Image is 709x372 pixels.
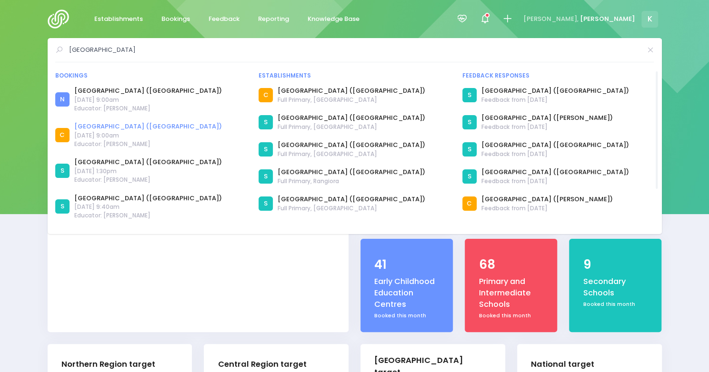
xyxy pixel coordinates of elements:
span: [DATE] 9:00am [74,131,222,140]
a: [GEOGRAPHIC_DATA] ([GEOGRAPHIC_DATA]) [278,113,425,123]
a: [GEOGRAPHIC_DATA] ([GEOGRAPHIC_DATA]) [74,157,222,167]
div: S [462,115,477,129]
span: [PERSON_NAME], [523,14,579,24]
div: Booked this month [479,312,543,320]
span: Establishments [94,14,143,24]
div: Early Childhood Education Centres [374,276,439,311]
a: [GEOGRAPHIC_DATA] ([GEOGRAPHIC_DATA]) [481,140,629,150]
a: [GEOGRAPHIC_DATA] ([GEOGRAPHIC_DATA]) [278,195,425,204]
a: [GEOGRAPHIC_DATA] ([GEOGRAPHIC_DATA]) [74,86,222,96]
div: S [55,164,70,178]
span: Educator: [PERSON_NAME] [74,140,222,148]
span: Feedback from [DATE] [481,204,613,213]
a: [GEOGRAPHIC_DATA] ([GEOGRAPHIC_DATA]) [74,194,222,203]
div: 68 [479,255,543,274]
div: Secondary Schools [583,276,648,299]
div: S [259,169,273,184]
div: S [259,142,273,157]
span: Feedback from [DATE] [481,150,629,158]
a: Reporting [250,10,297,29]
span: Reporting [258,14,289,24]
div: S [462,88,477,102]
span: Educator: [PERSON_NAME] [74,104,222,113]
a: Bookings [154,10,198,29]
div: S [55,199,70,214]
span: Educator: [PERSON_NAME] [74,176,222,184]
span: Full Primary, [GEOGRAPHIC_DATA] [278,204,425,213]
span: Feedback from [DATE] [481,123,613,131]
div: 9 [583,255,648,274]
input: Search for anything (like establishments, bookings, or feedback) [69,43,641,57]
div: National target [531,359,594,371]
div: S [259,196,273,211]
div: Establishments [259,71,450,80]
span: [DATE] 1:30pm [74,167,222,176]
div: N [55,92,70,107]
div: S [462,142,477,157]
a: [GEOGRAPHIC_DATA] ([PERSON_NAME]) [481,195,613,204]
span: [PERSON_NAME] [580,14,635,24]
span: Educator: [PERSON_NAME] [74,211,222,220]
a: Feedback [201,10,248,29]
div: S [462,169,477,184]
a: [GEOGRAPHIC_DATA] ([GEOGRAPHIC_DATA]) [481,86,629,96]
span: Feedback from [DATE] [481,96,629,104]
a: [GEOGRAPHIC_DATA] ([PERSON_NAME]) [481,113,613,123]
div: Bookings [55,71,247,80]
div: Northern Region target [61,359,155,371]
span: Full Primary, Rangiora [278,177,425,186]
img: Logo [48,10,75,29]
span: [DATE] 9:00am [74,96,222,104]
span: Full Primary, [GEOGRAPHIC_DATA] [278,123,425,131]
a: [GEOGRAPHIC_DATA] ([GEOGRAPHIC_DATA]) [481,167,629,177]
span: Bookings [161,14,190,24]
a: [GEOGRAPHIC_DATA] ([GEOGRAPHIC_DATA]) [278,140,425,150]
div: Booked this month [374,312,439,320]
div: Primary and Intermediate Schools [479,276,543,311]
a: [GEOGRAPHIC_DATA] ([GEOGRAPHIC_DATA]) [74,122,222,131]
a: Establishments [87,10,151,29]
a: [GEOGRAPHIC_DATA] ([GEOGRAPHIC_DATA]) [278,86,425,96]
a: [GEOGRAPHIC_DATA] ([GEOGRAPHIC_DATA]) [278,167,425,177]
div: Central Region target [218,359,307,371]
span: K [641,11,658,28]
span: Full Primary, [GEOGRAPHIC_DATA] [278,150,425,158]
div: C [462,196,477,211]
div: 41 [374,255,439,274]
span: Full Primary, [GEOGRAPHIC_DATA] [278,96,425,104]
span: Feedback [209,14,240,24]
a: Knowledge Base [300,10,368,29]
div: C [259,88,273,102]
span: Knowledge Base [308,14,359,24]
div: C [55,128,70,142]
span: [DATE] 9:40am [74,203,222,211]
div: Feedback responses [462,71,654,80]
div: Booked this month [583,301,648,308]
div: S [259,115,273,129]
span: Feedback from [DATE] [481,177,629,186]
